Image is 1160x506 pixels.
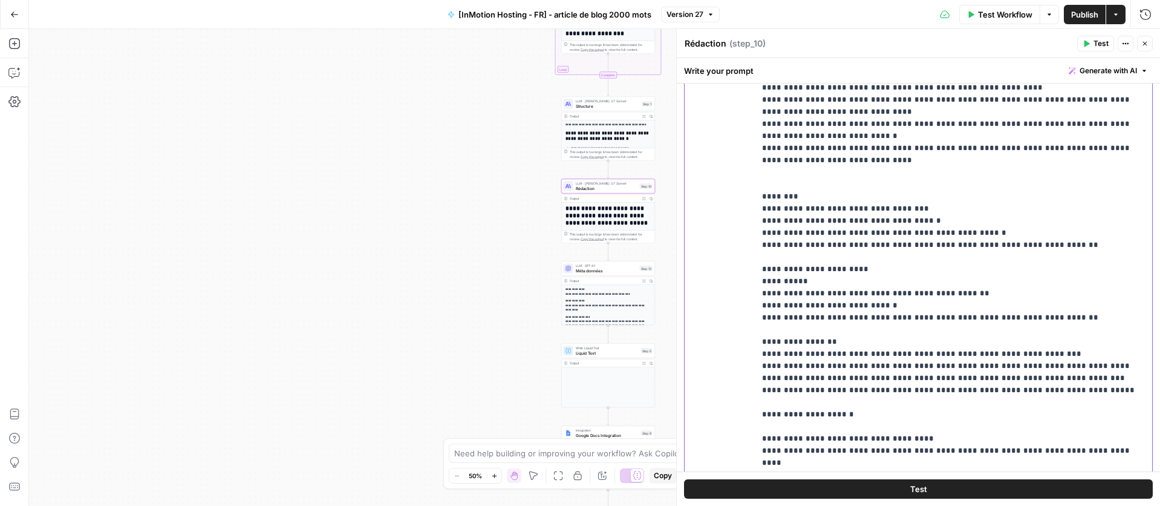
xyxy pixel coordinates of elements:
[570,361,639,366] div: Output
[561,344,655,408] div: Write Liquid TextLiquid TextStep 5Output
[561,72,655,79] div: Complete
[910,483,927,495] span: Test
[640,183,653,189] div: Step 10
[576,181,637,186] span: LLM · [PERSON_NAME] 3.7 Sonnet
[661,7,720,22] button: Version 27
[1080,65,1137,76] span: Generate with AI
[576,103,639,109] span: Structure
[576,99,639,103] span: LLM · [PERSON_NAME] 3.7 Sonnet
[1064,63,1153,79] button: Generate with AI
[570,232,653,241] div: This output is too large & has been abbreviated for review. to view the full content.
[649,468,677,484] button: Copy
[607,408,609,425] g: Edge from step_5 to step_6
[576,346,639,350] span: Write Liquid Text
[1071,8,1098,21] span: Publish
[581,48,604,51] span: Copy the output
[641,430,653,436] div: Step 6
[959,5,1040,24] button: Test Workflow
[576,432,639,438] span: Google Docs Integration
[570,196,639,201] div: Output
[576,428,639,433] span: Integration
[677,58,1160,83] div: Write your prompt
[640,266,653,271] div: Step 13
[641,348,653,353] div: Step 5
[684,479,1153,499] button: Test
[607,243,609,261] g: Edge from step_10 to step_13
[570,149,653,159] div: This output is too large & has been abbreviated for review. to view the full content.
[469,471,482,481] span: 50%
[1064,5,1106,24] button: Publish
[576,268,637,274] span: Méta données
[570,42,653,52] div: This output is too large & has been abbreviated for review. to view the full content.
[576,263,637,268] span: LLM · GPT-4.1
[458,8,651,21] span: [InMotion Hosting - FR] - article de blog 2000 mots
[570,278,639,283] div: Output
[576,185,637,191] span: Rédaction
[642,101,653,107] div: Step 1
[1093,38,1109,49] span: Test
[978,8,1032,21] span: Test Workflow
[654,470,672,481] span: Copy
[599,72,617,79] div: Complete
[581,237,604,241] span: Copy the output
[561,426,655,490] div: IntegrationGoogle Docs IntegrationStep 6Output{ "file_url":"[URL][DOMAIN_NAME] /d/1x3TRSnZwrAizqD...
[685,38,726,50] textarea: Rédaction
[440,5,659,24] button: [InMotion Hosting - FR] - article de blog 2000 mots
[570,114,639,119] div: Output
[581,155,604,159] span: Copy the output
[607,79,609,96] g: Edge from step_3-iteration-end to step_1
[666,9,703,20] span: Version 27
[729,38,766,50] span: ( step_10 )
[576,350,639,356] span: Liquid Text
[607,326,609,343] g: Edge from step_13 to step_5
[565,430,572,436] img: Instagram%20post%20-%201%201.png
[1077,36,1114,51] button: Test
[607,161,609,179] g: Edge from step_1 to step_10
